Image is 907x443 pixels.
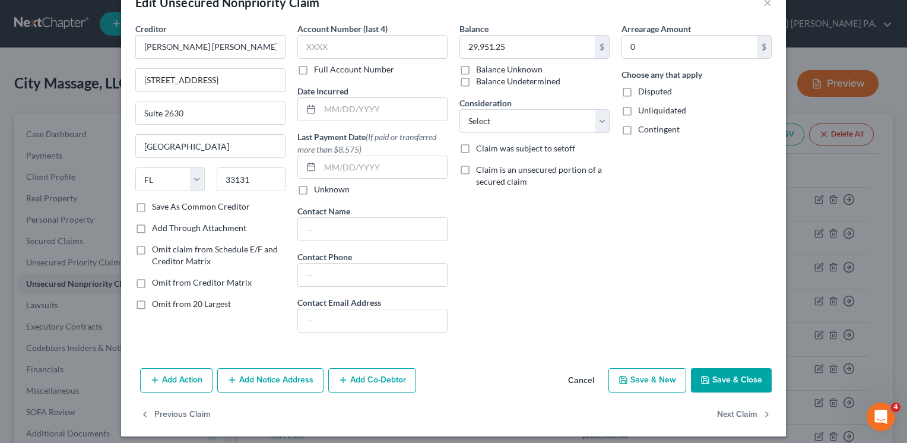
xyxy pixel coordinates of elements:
[559,369,604,393] button: Cancel
[459,23,489,35] label: Balance
[152,299,231,309] span: Omit from 20 Largest
[476,143,575,153] span: Claim was subject to setoff
[476,64,543,75] label: Balance Unknown
[297,85,348,97] label: Date Incurred
[298,218,447,241] input: --
[298,309,447,332] input: --
[314,64,394,75] label: Full Account Number
[152,201,250,213] label: Save As Common Creditor
[608,368,686,393] button: Save & New
[136,135,285,157] input: Enter city...
[297,131,448,156] label: Last Payment Date
[152,244,278,266] span: Omit claim from Schedule E/F and Creditor Matrix
[476,164,602,186] span: Claim is an unsecured portion of a secured claim
[297,205,350,217] label: Contact Name
[314,183,350,195] label: Unknown
[136,69,285,91] input: Enter address...
[717,402,772,427] button: Next Claim
[691,368,772,393] button: Save & Close
[621,68,702,81] label: Choose any that apply
[297,251,352,263] label: Contact Phone
[328,368,416,393] button: Add Co-Debtor
[297,35,448,59] input: XXXX
[297,296,381,309] label: Contact Email Address
[152,277,252,287] span: Omit from Creditor Matrix
[638,124,680,134] span: Contingent
[135,35,286,59] input: Search creditor by name...
[136,102,285,125] input: Apt, Suite, etc...
[140,368,213,393] button: Add Action
[297,23,388,35] label: Account Number (last 4)
[140,402,211,427] button: Previous Claim
[459,97,512,109] label: Consideration
[135,24,167,34] span: Creditor
[638,86,672,96] span: Disputed
[460,36,595,58] input: 0.00
[297,132,436,154] span: (If paid or transferred more than $8,575)
[152,222,246,234] label: Add Through Attachment
[320,156,447,179] input: MM/DD/YYYY
[595,36,609,58] div: $
[757,36,771,58] div: $
[320,98,447,121] input: MM/DD/YYYY
[298,264,447,286] input: --
[476,75,560,87] label: Balance Undetermined
[217,368,324,393] button: Add Notice Address
[622,36,757,58] input: 0.00
[638,105,686,115] span: Unliquidated
[621,23,691,35] label: Arrearage Amount
[891,403,900,412] span: 4
[217,167,286,191] input: Enter zip...
[867,403,895,431] iframe: Intercom live chat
